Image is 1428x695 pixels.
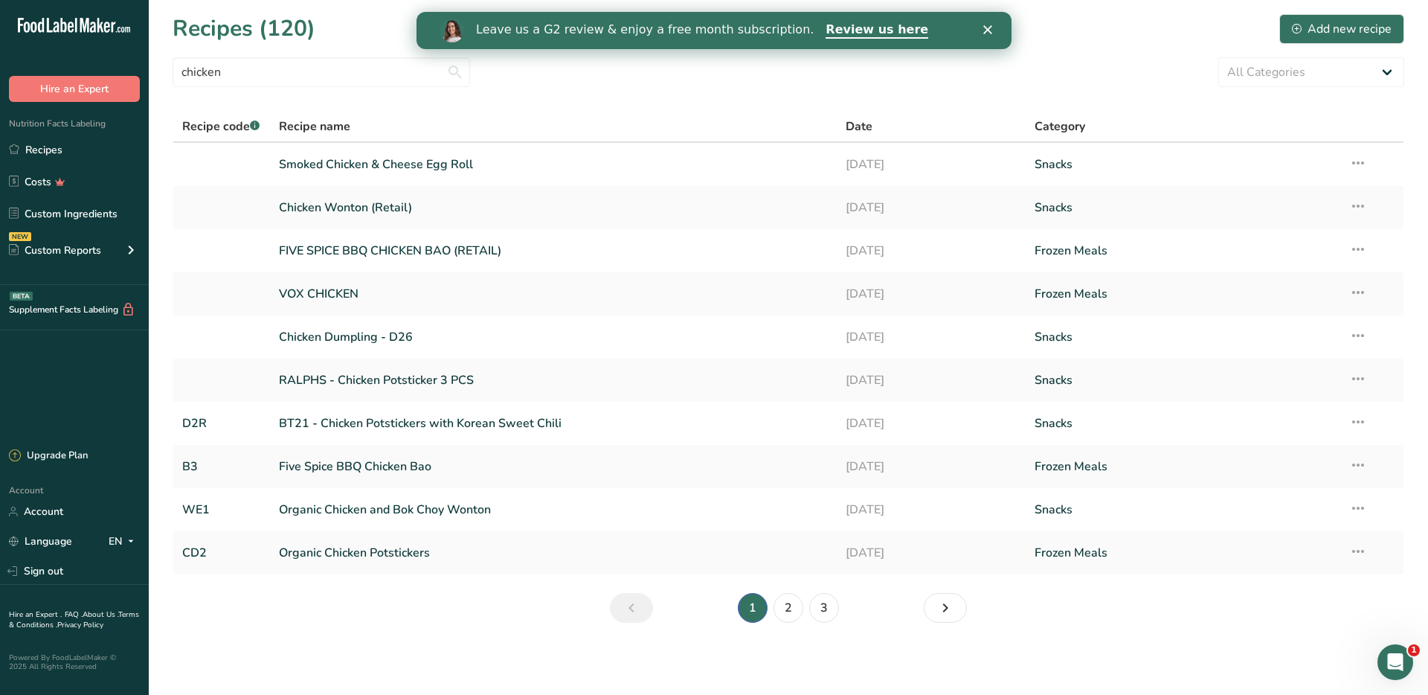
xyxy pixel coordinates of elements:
[846,192,1017,223] a: [DATE]
[846,278,1017,310] a: [DATE]
[9,243,101,258] div: Custom Reports
[610,593,653,623] a: Previous page
[182,494,261,525] a: WE1
[9,528,72,554] a: Language
[10,292,33,301] div: BETA
[9,449,88,464] div: Upgrade Plan
[9,609,139,630] a: Terms & Conditions .
[182,118,260,135] span: Recipe code
[773,593,803,623] a: Page 2.
[9,232,31,241] div: NEW
[416,12,1011,49] iframe: Intercom live chat banner
[846,235,1017,266] a: [DATE]
[1035,118,1085,135] span: Category
[83,609,118,620] a: About Us .
[279,408,828,439] a: BT21 - Chicken Potstickers with Korean Sweet Chili
[1035,192,1331,223] a: Snacks
[9,76,140,102] button: Hire an Expert
[1035,149,1331,180] a: Snacks
[924,593,967,623] a: Next page
[846,365,1017,396] a: [DATE]
[1408,644,1420,656] span: 1
[279,118,350,135] span: Recipe name
[109,533,140,551] div: EN
[182,537,261,569] a: CD2
[65,609,83,620] a: FAQ .
[9,609,62,620] a: Hire an Expert .
[279,494,828,525] a: Organic Chicken and Bok Choy Wonton
[1035,537,1331,569] a: Frozen Meals
[173,12,315,45] h1: Recipes (120)
[846,451,1017,482] a: [DATE]
[846,149,1017,180] a: [DATE]
[9,653,140,671] div: Powered By FoodLabelMaker © 2025 All Rights Reserved
[1035,235,1331,266] a: Frozen Meals
[279,321,828,353] a: Chicken Dumpling - D26
[846,537,1017,569] a: [DATE]
[1377,644,1413,680] iframe: Intercom live chat
[279,365,828,396] a: RALPHS - Chicken Potsticker 3 PCS
[1035,408,1331,439] a: Snacks
[809,593,839,623] a: Page 3.
[173,57,470,87] input: Search for recipe
[1035,321,1331,353] a: Snacks
[846,321,1017,353] a: [DATE]
[846,408,1017,439] a: [DATE]
[1279,14,1404,44] button: Add new recipe
[1035,494,1331,525] a: Snacks
[1035,365,1331,396] a: Snacks
[279,235,828,266] a: FIVE SPICE BBQ CHICKEN BAO (RETAIL)
[279,537,828,569] a: Organic Chicken Potstickers
[279,278,828,310] a: VOX CHICKEN
[846,494,1017,525] a: [DATE]
[846,118,872,135] span: Date
[279,451,828,482] a: Five Spice BBQ Chicken Bao
[182,451,261,482] a: B3
[1035,451,1331,482] a: Frozen Meals
[567,13,582,22] div: Close
[57,620,103,630] a: Privacy Policy
[1292,20,1392,38] div: Add new recipe
[279,192,828,223] a: Chicken Wonton (Retail)
[182,408,261,439] a: D2R
[1035,278,1331,310] a: Frozen Meals
[279,149,828,180] a: Smoked Chicken & Cheese Egg Roll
